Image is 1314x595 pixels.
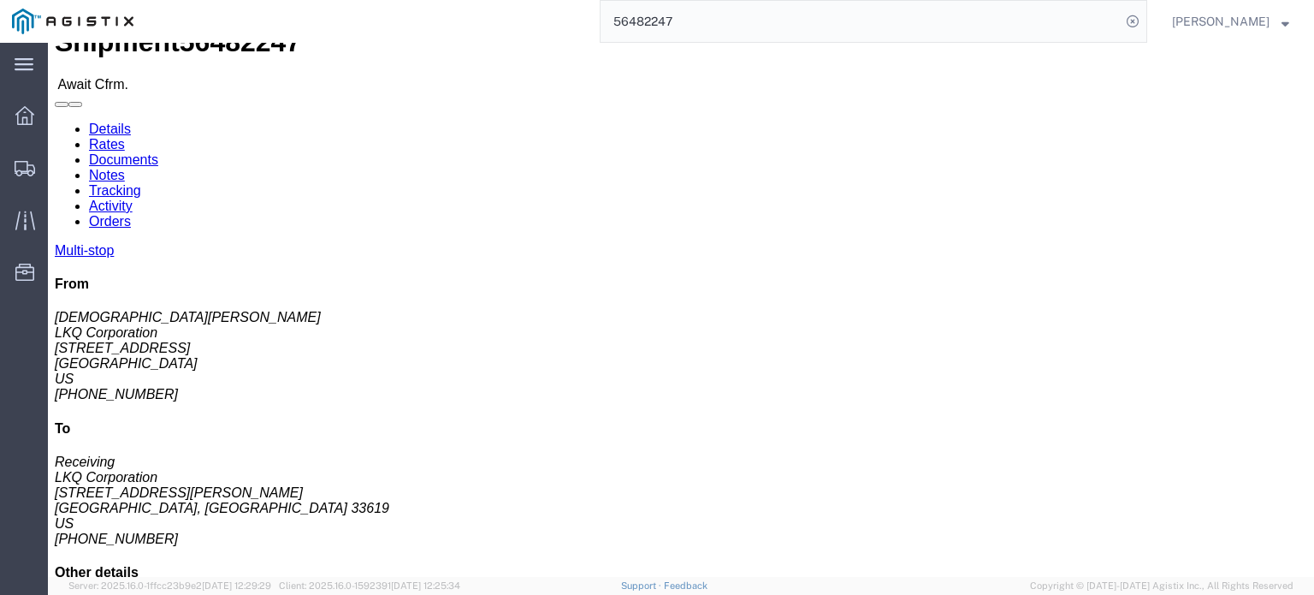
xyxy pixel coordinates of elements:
[664,580,707,591] a: Feedback
[1030,579,1293,593] span: Copyright © [DATE]-[DATE] Agistix Inc., All Rights Reserved
[601,1,1121,42] input: Search for shipment number, reference number
[391,580,460,591] span: [DATE] 12:25:34
[202,580,271,591] span: [DATE] 12:29:29
[621,580,664,591] a: Support
[12,9,133,34] img: logo
[279,580,460,591] span: Client: 2025.16.0-1592391
[48,43,1314,577] iframe: FS Legacy Container
[68,580,271,591] span: Server: 2025.16.0-1ffcc23b9e2
[1172,12,1270,31] span: Joey Vernier
[1171,11,1290,32] button: [PERSON_NAME]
